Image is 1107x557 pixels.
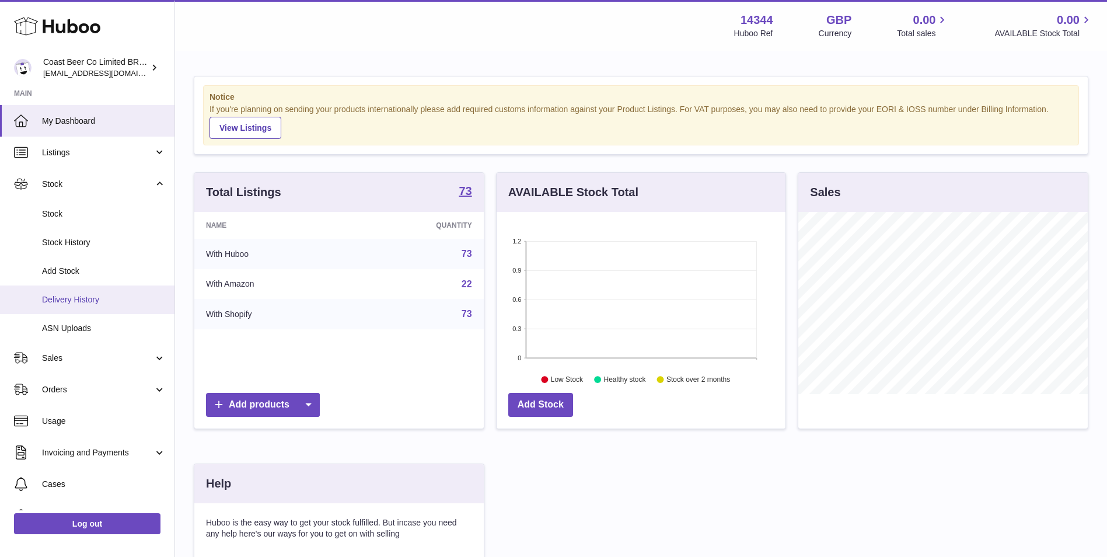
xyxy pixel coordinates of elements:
[512,325,521,332] text: 0.3
[459,185,472,197] strong: 73
[42,294,166,305] span: Delivery History
[508,393,573,417] a: Add Stock
[206,517,472,539] p: Huboo is the easy way to get your stock fulfilled. But incase you need any help here's our ways f...
[43,68,172,78] span: [EMAIL_ADDRESS][DOMAIN_NAME]
[826,12,851,28] strong: GBP
[206,184,281,200] h3: Total Listings
[42,179,153,190] span: Stock
[42,479,166,490] span: Cases
[42,208,166,220] span: Stock
[462,279,472,289] a: 22
[994,12,1093,39] a: 0.00 AVAILABLE Stock Total
[194,269,352,300] td: With Amazon
[209,104,1073,139] div: If you're planning on sending your products internationally please add required customs informati...
[897,28,949,39] span: Total sales
[459,185,472,199] a: 73
[512,238,521,245] text: 1.2
[194,212,352,239] th: Name
[666,375,730,384] text: Stock over 2 months
[209,92,1073,103] strong: Notice
[551,375,584,384] text: Low Stock
[810,184,840,200] h3: Sales
[462,309,472,319] a: 73
[42,447,153,458] span: Invoicing and Payments
[42,323,166,334] span: ASN Uploads
[42,384,153,395] span: Orders
[603,375,646,384] text: Healthy stock
[194,299,352,329] td: With Shopify
[209,117,281,139] a: View Listings
[42,147,153,158] span: Listings
[913,12,936,28] span: 0.00
[42,237,166,248] span: Stock History
[897,12,949,39] a: 0.00 Total sales
[42,416,166,427] span: Usage
[14,513,160,534] a: Log out
[508,184,638,200] h3: AVAILABLE Stock Total
[42,353,153,364] span: Sales
[14,59,32,76] img: internalAdmin-14344@internal.huboo.com
[734,28,773,39] div: Huboo Ref
[819,28,852,39] div: Currency
[352,212,483,239] th: Quantity
[462,249,472,259] a: 73
[42,116,166,127] span: My Dashboard
[741,12,773,28] strong: 14344
[206,476,231,492] h3: Help
[43,57,148,79] div: Coast Beer Co Limited BRULO
[518,354,521,361] text: 0
[206,393,320,417] a: Add products
[512,296,521,303] text: 0.6
[194,239,352,269] td: With Huboo
[994,28,1093,39] span: AVAILABLE Stock Total
[512,267,521,274] text: 0.9
[1057,12,1080,28] span: 0.00
[42,266,166,277] span: Add Stock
